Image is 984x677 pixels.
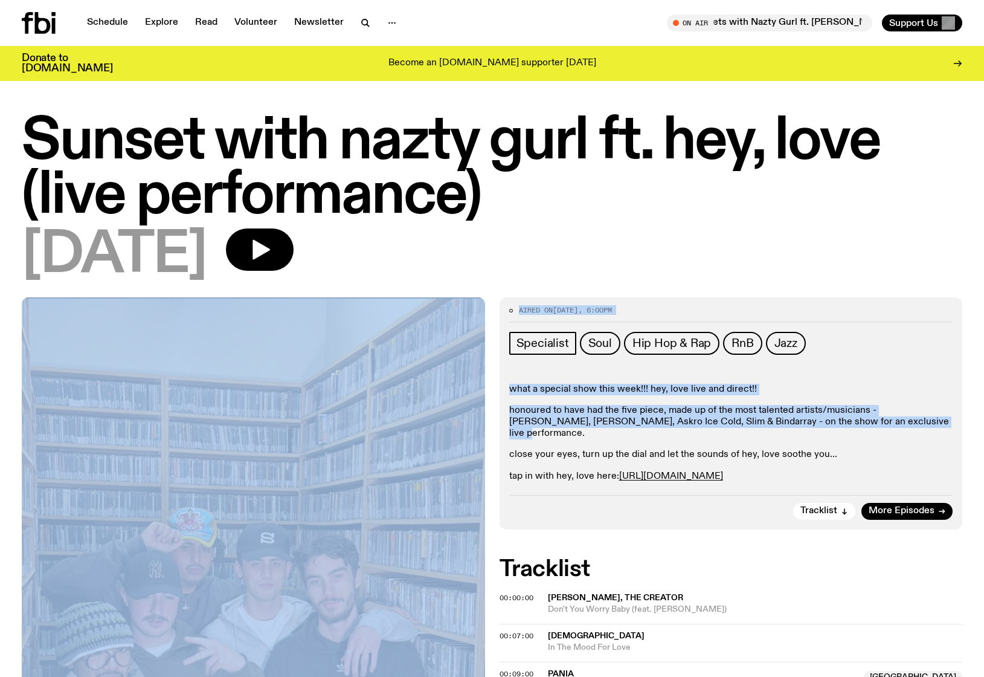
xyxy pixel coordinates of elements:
[516,337,569,350] span: Specialist
[519,305,553,315] span: Aired on
[548,594,683,602] span: [PERSON_NAME], The Creator
[766,332,806,355] a: Jazz
[509,471,953,482] p: tap in with hey, love here:
[388,58,596,69] p: Become an [DOMAIN_NAME] supporter [DATE]
[869,507,934,516] span: More Episodes
[882,15,962,31] button: Support Us
[227,15,285,31] a: Volunteer
[500,595,533,601] button: 00:00:00
[500,631,533,641] span: 00:07:00
[632,337,711,350] span: Hip Hop & Rap
[548,632,645,640] span: [DEMOGRAPHIC_DATA]
[889,18,938,28] span: Support Us
[793,503,855,520] button: Tracklist
[732,337,753,350] span: RnB
[22,53,113,74] h3: Donate to [DOMAIN_NAME]
[22,228,207,283] span: [DATE]
[580,332,620,355] a: Soul
[588,337,612,350] span: Soul
[138,15,185,31] a: Explore
[578,305,612,315] span: , 6:00pm
[624,332,719,355] a: Hip Hop & Rap
[548,604,963,615] span: Don't You Worry Baby (feat. [PERSON_NAME])
[287,15,351,31] a: Newsletter
[548,642,963,653] span: In The Mood For Love
[509,332,576,355] a: Specialist
[500,593,533,603] span: 00:00:00
[188,15,225,31] a: Read
[861,503,953,520] a: More Episodes
[619,471,723,481] a: [URL][DOMAIN_NAME]
[500,559,963,580] h2: Tracklist
[22,115,962,224] h1: Sunset with nazty gurl ft. hey, love (live performance)
[80,15,135,31] a: Schedule
[723,332,762,355] a: RnB
[500,633,533,640] button: 00:07:00
[509,384,953,395] p: what a special show this week!!! hey, love live and direct!!
[553,305,578,315] span: [DATE]
[509,405,953,440] p: honoured to have had the five piece, made up of the most talented artists/musicians - [PERSON_NAM...
[774,337,797,350] span: Jazz
[509,449,953,461] p: close your eyes, turn up the dial and let the sounds of hey, love soothe you...
[800,507,837,516] span: Tracklist
[667,15,872,31] button: On AirSunsets with Nazty Gurl ft. [PERSON_NAME] & SHAZ (Guest Mix)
